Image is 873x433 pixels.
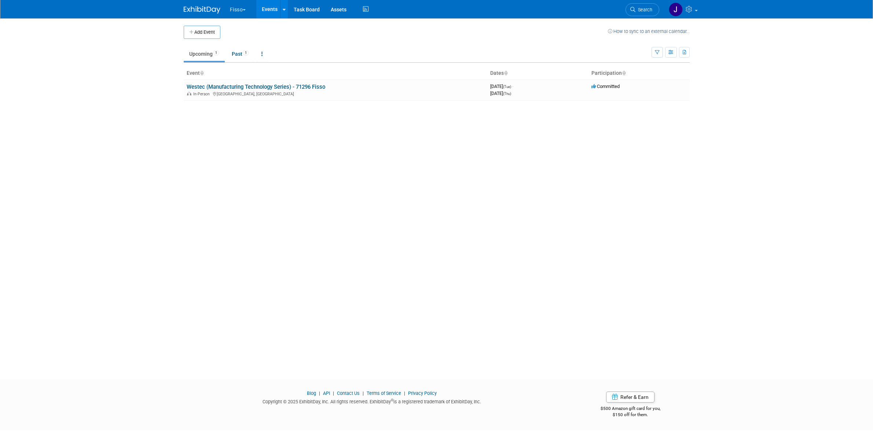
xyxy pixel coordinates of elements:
a: Upcoming1 [184,47,225,61]
div: [GEOGRAPHIC_DATA], [GEOGRAPHIC_DATA] [187,91,484,96]
a: How to sync to an external calendar... [608,29,690,34]
a: Search [626,3,659,16]
th: Event [184,67,487,80]
span: [DATE] [490,84,513,89]
div: $150 off for them. [571,412,690,418]
span: | [361,390,366,396]
th: Participation [588,67,690,80]
img: In-Person Event [187,92,191,95]
span: (Tue) [503,85,511,89]
a: Sort by Start Date [504,70,507,76]
a: Blog [307,390,316,396]
div: Copyright © 2025 ExhibitDay, Inc. All rights reserved. ExhibitDay is a registered trademark of Ex... [184,397,561,405]
span: 1 [213,50,219,56]
span: - [512,84,513,89]
span: In-Person [193,92,212,96]
a: Sort by Event Name [200,70,203,76]
span: [DATE] [490,91,511,96]
a: Westec (Manufacturing Technology Series) - 71296 Fisso [187,84,325,90]
a: Privacy Policy [408,390,437,396]
button: Add Event [184,26,220,39]
img: Justin Newborn [669,3,683,16]
a: Past1 [226,47,254,61]
a: Terms of Service [367,390,401,396]
span: (Thu) [503,92,511,96]
a: Contact Us [337,390,360,396]
th: Dates [487,67,588,80]
span: | [402,390,407,396]
span: 1 [243,50,249,56]
span: Committed [591,84,620,89]
span: | [331,390,336,396]
div: $500 Amazon gift card for you, [571,401,690,418]
a: Refer & Earn [606,392,654,403]
span: | [317,390,322,396]
a: Sort by Participation Type [622,70,626,76]
span: Search [635,7,652,12]
img: ExhibitDay [184,6,220,14]
sup: ® [391,398,393,402]
a: API [323,390,330,396]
